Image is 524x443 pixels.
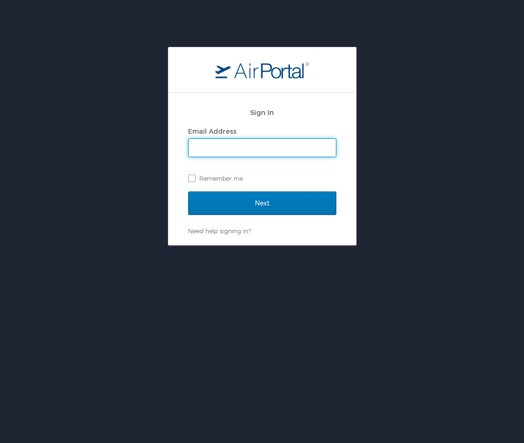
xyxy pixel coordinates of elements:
[188,171,336,185] label: Remember me
[215,61,309,78] img: logo
[188,227,251,235] a: Need help signing in?
[188,107,336,118] h2: Sign In
[188,127,236,135] label: Email Address
[188,191,336,215] input: Next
